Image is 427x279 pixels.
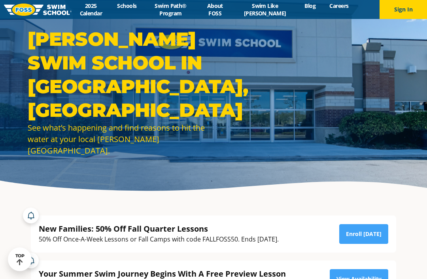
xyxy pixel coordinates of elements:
[28,27,210,122] h1: [PERSON_NAME] Swim School in [GEOGRAPHIC_DATA], [GEOGRAPHIC_DATA]
[39,268,304,279] div: Your Summer Swim Journey Begins With A Free Preview Lesson
[110,2,144,9] a: Schools
[28,122,210,156] div: See what’s happening and find reasons to hit the water at your local [PERSON_NAME][GEOGRAPHIC_DATA].
[339,224,388,244] a: Enroll [DATE]
[144,2,198,17] a: Swim Path® Program
[232,2,298,17] a: Swim Like [PERSON_NAME]
[39,234,279,245] div: 50% Off Once-A-Week Lessons or Fall Camps with code FALLFOSS50. Ends [DATE].
[298,2,323,9] a: Blog
[198,2,232,17] a: About FOSS
[323,2,355,9] a: Careers
[39,223,279,234] div: New Families: 50% Off Fall Quarter Lessons
[72,2,110,17] a: 2025 Calendar
[15,253,25,266] div: TOP
[4,4,72,16] img: FOSS Swim School Logo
